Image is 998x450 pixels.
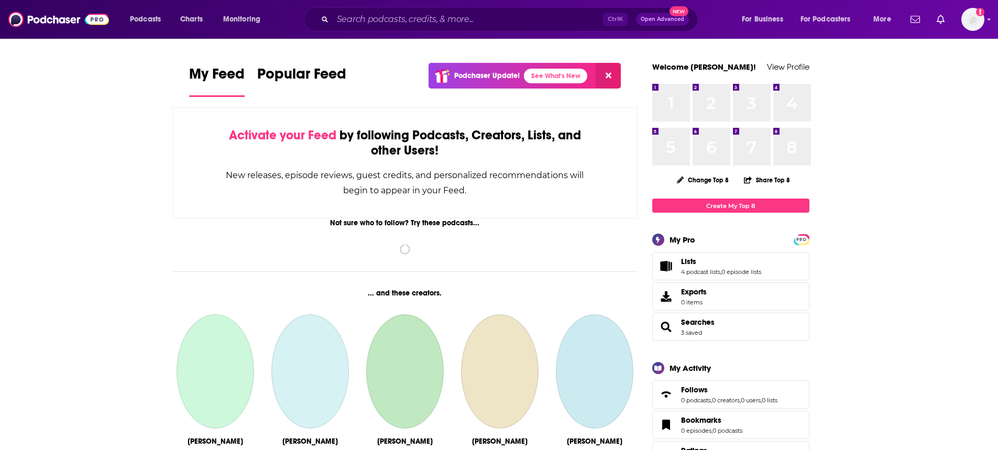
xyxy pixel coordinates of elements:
[652,199,809,213] a: Create My Top 8
[721,268,761,276] a: 0 episode lists
[976,8,984,16] svg: Add a profile image
[681,257,761,266] a: Lists
[652,313,809,341] span: Searches
[188,437,243,446] div: Allison Kaplan Sommer
[681,317,715,327] a: Searches
[652,411,809,439] span: Bookmarks
[866,11,904,28] button: open menu
[652,380,809,409] span: Follows
[656,259,677,273] a: Lists
[795,236,808,244] span: PRO
[873,12,891,27] span: More
[656,289,677,304] span: Exports
[656,418,677,432] a: Bookmarks
[172,218,638,227] div: Not sure who to follow? Try these podcasts...
[795,235,808,243] a: PRO
[711,397,712,404] span: ,
[567,437,622,446] div: Laurent Gerra
[681,287,707,297] span: Exports
[670,235,695,245] div: My Pro
[762,397,777,404] a: 0 lists
[641,17,684,22] span: Open Advanced
[636,13,689,26] button: Open AdvancedNew
[961,8,984,31] span: Logged in as RiverheadPublicity
[8,9,109,29] img: Podchaser - Follow, Share and Rate Podcasts
[740,397,741,404] span: ,
[720,268,721,276] span: ,
[225,168,585,198] div: New releases, episode reviews, guest credits, and personalized recommendations will begin to appe...
[656,387,677,402] a: Follows
[652,252,809,280] span: Lists
[656,320,677,334] a: Searches
[461,314,539,429] a: Rawit Hanata
[794,11,866,28] button: open menu
[454,71,520,80] p: Podchaser Update!
[189,65,245,89] span: My Feed
[472,437,528,446] div: Rawit Hanata
[652,282,809,311] a: Exports
[556,314,633,429] a: Laurent Gerra
[681,385,777,394] a: Follows
[524,69,587,83] a: See What's New
[366,314,444,429] a: Erfan Vafaie
[257,65,346,97] a: Popular Feed
[377,437,433,446] div: Erfan Vafaie
[681,385,708,394] span: Follows
[180,12,203,27] span: Charts
[681,397,711,404] a: 0 podcasts
[681,329,702,336] a: 3 saved
[173,11,209,28] a: Charts
[223,12,260,27] span: Monitoring
[800,12,851,27] span: For Podcasters
[229,127,336,143] span: Activate your Feed
[681,427,711,434] a: 0 episodes
[271,314,349,429] a: Michael TIngsager
[743,170,791,190] button: Share Top 8
[225,128,585,158] div: by following Podcasts, Creators, Lists, and other Users!
[257,65,346,89] span: Popular Feed
[172,289,638,298] div: ... and these creators.
[681,299,707,306] span: 0 items
[314,7,708,31] div: Search podcasts, credits, & more...
[712,427,742,434] a: 0 podcasts
[216,11,274,28] button: open menu
[123,11,174,28] button: open menu
[282,437,338,446] div: Michael TIngsager
[670,363,711,373] div: My Activity
[681,415,742,425] a: Bookmarks
[130,12,161,27] span: Podcasts
[671,173,736,186] button: Change Top 8
[681,257,696,266] span: Lists
[933,10,949,28] a: Show notifications dropdown
[681,268,720,276] a: 4 podcast lists
[961,8,984,31] button: Show profile menu
[603,13,628,26] span: Ctrl K
[670,6,688,16] span: New
[767,62,809,72] a: View Profile
[734,11,796,28] button: open menu
[652,62,756,72] a: Welcome [PERSON_NAME]!
[961,8,984,31] img: User Profile
[742,12,783,27] span: For Business
[761,397,762,404] span: ,
[177,314,254,429] a: Allison Kaplan Sommer
[906,10,924,28] a: Show notifications dropdown
[189,65,245,97] a: My Feed
[681,415,721,425] span: Bookmarks
[712,397,740,404] a: 0 creators
[333,11,603,28] input: Search podcasts, credits, & more...
[711,427,712,434] span: ,
[741,397,761,404] a: 0 users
